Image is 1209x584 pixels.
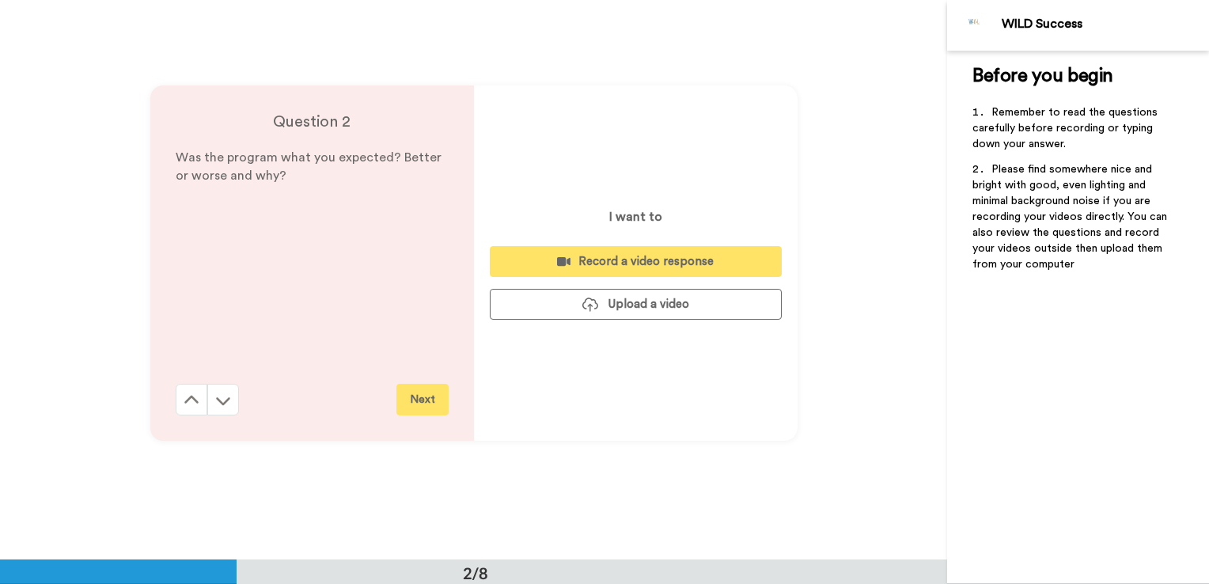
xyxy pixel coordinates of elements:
[176,151,445,182] span: Was the program what you expected? Better or worse and why?
[609,207,662,226] p: I want to
[490,289,782,320] button: Upload a video
[438,562,514,584] div: 2/8
[972,164,1170,270] span: Please find somewhere nice and bright with good, even lighting and minimal background noise if yo...
[396,384,449,415] button: Next
[502,253,769,270] div: Record a video response
[490,246,782,277] button: Record a video response
[176,111,449,133] h4: Question 2
[1002,17,1208,32] div: WILD Success
[972,107,1161,150] span: Remember to read the questions carefully before recording or typing down your answer.
[972,66,1112,85] span: Before you begin
[956,6,994,44] img: Profile Image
